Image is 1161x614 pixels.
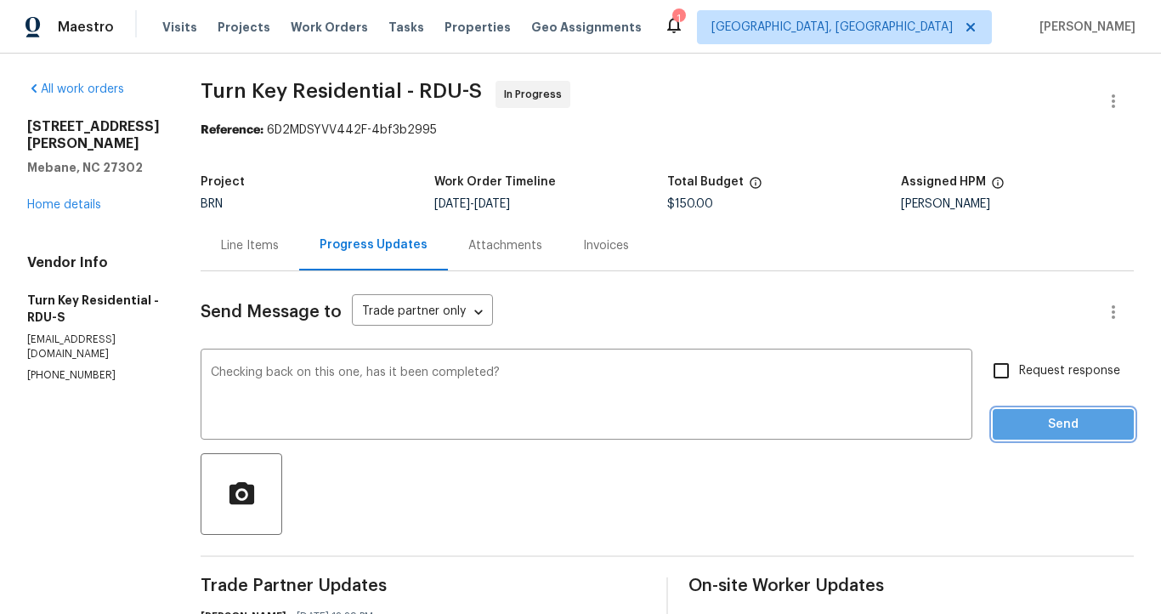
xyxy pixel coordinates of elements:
[901,176,986,188] h5: Assigned HPM
[201,198,223,210] span: BRN
[991,176,1005,198] span: The hpm assigned to this work order.
[201,124,263,136] b: Reference:
[711,19,953,36] span: [GEOGRAPHIC_DATA], [GEOGRAPHIC_DATA]
[27,368,160,383] p: [PHONE_NUMBER]
[27,254,160,271] h4: Vendor Info
[218,19,270,36] span: Projects
[901,198,1135,210] div: [PERSON_NAME]
[667,176,744,188] h5: Total Budget
[388,21,424,33] span: Tasks
[445,19,511,36] span: Properties
[531,19,642,36] span: Geo Assignments
[201,577,646,594] span: Trade Partner Updates
[352,298,493,327] div: Trade partner only
[1019,362,1120,380] span: Request response
[58,19,114,36] span: Maestro
[474,198,510,210] span: [DATE]
[1006,414,1120,435] span: Send
[468,237,542,254] div: Attachments
[434,198,510,210] span: -
[162,19,197,36] span: Visits
[211,367,962,426] textarea: Checking back on this one, has it been completed?
[993,409,1134,441] button: Send
[434,198,470,210] span: [DATE]
[201,81,482,101] span: Turn Key Residential - RDU-S
[27,83,124,95] a: All work orders
[27,118,160,152] h2: [STREET_ADDRESS][PERSON_NAME]
[320,236,428,253] div: Progress Updates
[27,292,160,326] h5: Turn Key Residential - RDU-S
[688,577,1134,594] span: On-site Worker Updates
[27,159,160,176] h5: Mebane, NC 27302
[434,176,556,188] h5: Work Order Timeline
[201,176,245,188] h5: Project
[667,198,713,210] span: $150.00
[583,237,629,254] div: Invoices
[749,176,762,198] span: The total cost of line items that have been proposed by Opendoor. This sum includes line items th...
[1033,19,1136,36] span: [PERSON_NAME]
[291,19,368,36] span: Work Orders
[201,304,342,321] span: Send Message to
[27,199,101,211] a: Home details
[221,237,279,254] div: Line Items
[504,86,569,103] span: In Progress
[201,122,1134,139] div: 6D2MDSYVV442F-4bf3b2995
[27,333,160,361] p: [EMAIL_ADDRESS][DOMAIN_NAME]
[672,10,684,27] div: 1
